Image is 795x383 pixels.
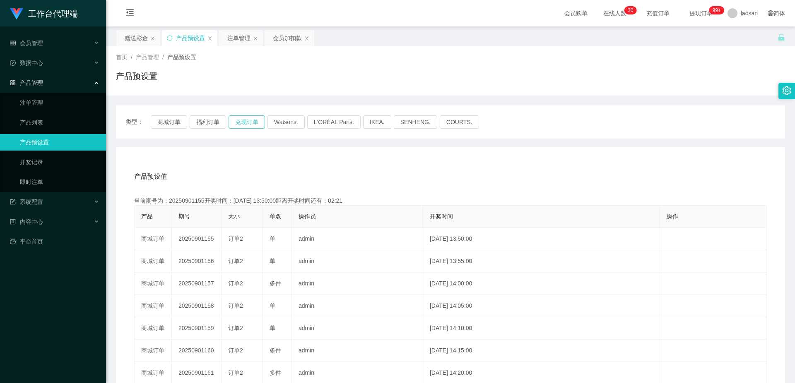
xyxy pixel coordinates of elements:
[20,154,99,170] a: 开奖记录
[28,0,78,27] h1: 工作台代理端
[125,30,148,46] div: 赠送彩金
[172,295,222,317] td: 20250901158
[423,228,660,250] td: [DATE] 13:50:00
[709,6,724,14] sup: 1045
[10,8,23,20] img: logo.9652507e.png
[228,347,243,354] span: 订单2
[270,325,275,331] span: 单
[167,54,196,60] span: 产品预设置
[131,54,132,60] span: /
[10,79,43,86] span: 产品管理
[10,60,43,66] span: 数据中心
[631,6,634,14] p: 0
[270,347,281,354] span: 多件
[172,317,222,340] td: 20250901159
[10,10,78,17] a: 工作台代理端
[270,369,281,376] span: 多件
[10,80,16,86] i: 图标: appstore-o
[253,36,258,41] i: 图标: close
[307,115,361,129] button: L'ORÉAL Paris.
[10,199,16,205] i: 图标: form
[10,199,43,205] span: 系统配置
[270,280,281,287] span: 多件
[116,70,157,82] h1: 产品预设置
[423,317,660,340] td: [DATE] 14:10:00
[624,6,636,14] sup: 30
[292,317,423,340] td: admin
[134,196,767,205] div: 当前期号为：20250901155开奖时间：[DATE] 13:50:00距离开奖时间还有：02:21
[150,36,155,41] i: 图标: close
[10,60,16,66] i: 图标: check-circle-o
[176,30,205,46] div: 产品预设置
[304,36,309,41] i: 图标: close
[423,250,660,273] td: [DATE] 13:55:00
[10,233,99,250] a: 图标: dashboard平台首页
[292,295,423,317] td: admin
[162,54,164,60] span: /
[229,115,265,129] button: 兑现订单
[172,228,222,250] td: 20250901155
[394,115,437,129] button: SENHENG.
[270,213,281,220] span: 单双
[172,340,222,362] td: 20250901160
[134,172,167,182] span: 产品预设值
[292,340,423,362] td: admin
[207,36,212,41] i: 图标: close
[228,258,243,264] span: 订单2
[270,235,275,242] span: 单
[642,10,674,16] span: 充值订单
[685,10,717,16] span: 提现订单
[20,94,99,111] a: 注单管理
[20,134,99,151] a: 产品预设置
[628,6,631,14] p: 3
[228,235,243,242] span: 订单2
[228,325,243,331] span: 订单2
[20,114,99,131] a: 产品列表
[778,34,785,41] i: 图标: unlock
[363,115,391,129] button: IKEA.
[273,30,302,46] div: 会员加扣款
[292,273,423,295] td: admin
[20,174,99,190] a: 即时注单
[267,115,305,129] button: Watsons.
[292,250,423,273] td: admin
[227,30,251,46] div: 注单管理
[440,115,479,129] button: COURTS.
[116,54,128,60] span: 首页
[228,213,240,220] span: 大小
[10,40,16,46] i: 图标: table
[10,219,16,225] i: 图标: profile
[126,115,151,129] span: 类型：
[135,228,172,250] td: 商城订单
[599,10,631,16] span: 在线人数
[167,35,173,41] i: 图标: sync
[228,280,243,287] span: 订单2
[423,295,660,317] td: [DATE] 14:05:00
[423,273,660,295] td: [DATE] 14:00:00
[151,115,187,129] button: 商城订单
[172,250,222,273] td: 20250901156
[135,250,172,273] td: 商城订单
[141,213,153,220] span: 产品
[136,54,159,60] span: 产品管理
[116,0,144,27] i: 图标: menu-fold
[190,115,226,129] button: 福利订单
[292,228,423,250] td: admin
[768,10,773,16] i: 图标: global
[270,302,275,309] span: 单
[423,340,660,362] td: [DATE] 14:15:00
[10,218,43,225] span: 内容中心
[270,258,275,264] span: 单
[135,273,172,295] td: 商城订单
[135,340,172,362] td: 商城订单
[299,213,316,220] span: 操作员
[10,40,43,46] span: 会员管理
[228,302,243,309] span: 订单2
[667,213,678,220] span: 操作
[172,273,222,295] td: 20250901157
[135,317,172,340] td: 商城订单
[228,369,243,376] span: 订单2
[782,86,791,95] i: 图标: setting
[135,295,172,317] td: 商城订单
[430,213,453,220] span: 开奖时间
